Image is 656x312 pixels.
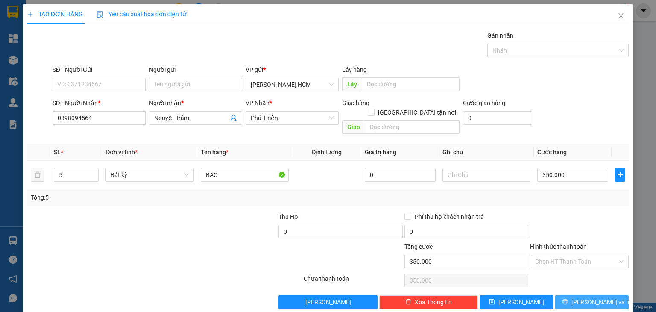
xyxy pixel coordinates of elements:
div: Người nhận [149,98,242,108]
span: Lấy hàng [342,66,367,73]
div: VP gửi [246,65,339,74]
span: Lấy [342,77,362,91]
input: Dọc đường [362,77,460,91]
div: Tổng: 5 [31,193,254,202]
span: Trần Phú HCM [251,78,334,91]
b: Cô Hai [22,6,57,19]
span: save [489,299,495,306]
div: SĐT Người Nhận [53,98,146,108]
div: Chưa thanh toán [303,274,403,289]
span: Giá trị hàng [365,149,396,156]
span: Cước hàng [537,149,567,156]
label: Cước giao hàng [463,100,505,106]
span: [PERSON_NAME] và In [571,297,631,307]
span: VP Nhận [246,100,269,106]
span: Tổng cước [404,243,433,250]
button: [PERSON_NAME] [278,295,377,309]
img: icon [97,11,103,18]
label: Gán nhãn [487,32,513,39]
span: TẠO ĐƠN HÀNG [27,11,83,18]
span: Định lượng [311,149,342,156]
span: [DATE] 07:57 [76,23,108,29]
span: [PERSON_NAME] HCM [76,47,167,57]
h2: GPSM1D4S [4,26,48,40]
input: VD: Bàn, Ghế [201,168,289,182]
span: Phú Thiện [251,112,334,124]
th: Ghi chú [439,144,534,161]
input: 0 [365,168,436,182]
span: Thu Hộ [278,213,298,220]
span: printer [562,299,568,306]
span: [GEOGRAPHIC_DATA] tận nơi [375,108,460,117]
span: Bất kỳ [111,168,188,181]
button: printer[PERSON_NAME] và In [555,295,629,309]
span: Giao hàng [342,100,369,106]
button: save[PERSON_NAME] [480,295,553,309]
span: Phí thu hộ khách nhận trả [411,212,487,221]
span: BAO [76,59,102,74]
span: plus [27,11,33,17]
button: Close [609,4,633,28]
button: delete [31,168,44,182]
span: Yêu cầu xuất hóa đơn điện tử [97,11,187,18]
span: Đơn vị tính [105,149,138,156]
input: Cước giao hàng [463,111,532,125]
span: [PERSON_NAME] [498,297,544,307]
label: Hình thức thanh toán [530,243,587,250]
input: Ghi Chú [442,168,530,182]
span: Gửi: [76,32,93,43]
span: delete [405,299,411,306]
div: SĐT Người Gửi [53,65,146,74]
span: Giao [342,120,365,134]
button: deleteXóa Thông tin [379,295,478,309]
div: Người gửi [149,65,242,74]
span: close [618,12,624,19]
span: [PERSON_NAME] [305,297,351,307]
span: user-add [230,115,237,121]
button: plus [615,168,625,182]
input: Dọc đường [365,120,460,134]
span: Tên hàng [201,149,228,156]
span: SL [54,149,61,156]
span: Xóa Thông tin [415,297,452,307]
span: plus [615,171,625,178]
